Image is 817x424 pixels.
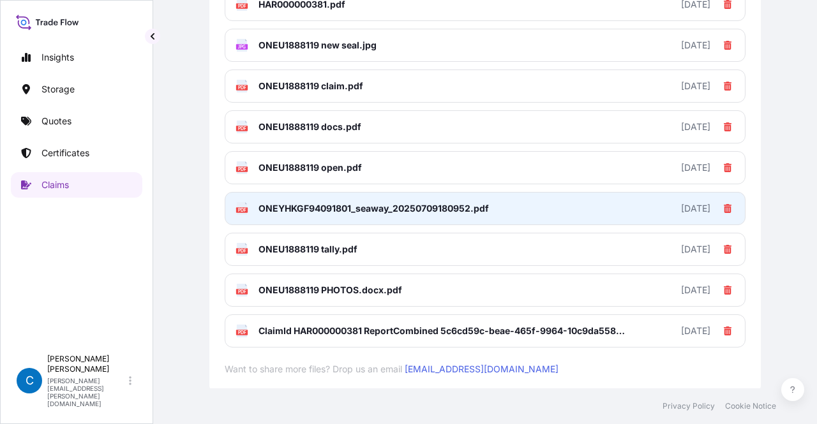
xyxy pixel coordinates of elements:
[41,83,75,96] p: Storage
[681,243,710,256] div: [DATE]
[238,45,246,49] text: JPG
[225,274,746,307] a: PDFONEU1888119 PHOTOS.docx.pdf[DATE]
[259,202,489,215] span: ONEYHKGF94091801_seaway_20250709180952.pdf
[41,147,89,159] p: Certificates
[259,284,402,296] span: ONEU1888119 PHOTOS.docx.pdf
[663,401,715,411] a: Privacy Policy
[681,121,710,133] div: [DATE]
[238,330,246,335] text: PDF
[225,233,746,266] a: PDFONEU1888119 tally.pdf[DATE]
[259,325,626,337] span: ClaimId HAR000000381 ReportCombined 5c6cd59c-beae-465f-9964-10c9da558a74.pdf
[259,243,357,256] span: ONEU1888119 tally.pdf
[26,374,34,387] span: C
[681,202,710,215] div: [DATE]
[11,172,142,198] a: Claims
[225,192,746,225] a: PDFONEYHKGF94091801_seaway_20250709180952.pdf[DATE]
[11,108,142,134] a: Quotes
[225,314,746,347] a: PDFClaimId HAR000000381 ReportCombined 5c6cd59c-beae-465f-9964-10c9da558a74.pdf[DATE]
[238,85,246,90] text: PDF
[225,151,746,184] a: PDFONEU1888119 open.pdf[DATE]
[681,284,710,296] div: [DATE]
[405,363,558,374] a: [EMAIL_ADDRESS][DOMAIN_NAME]
[225,347,746,376] span: Want to share more files? Drop us an email
[225,69,746,103] a: PDFONEU1888119 claim.pdf[DATE]
[11,140,142,166] a: Certificates
[41,115,71,128] p: Quotes
[238,126,246,131] text: PDF
[259,161,362,174] span: ONEU1888119 open.pdf
[681,161,710,174] div: [DATE]
[225,29,746,62] a: JPGONEU1888119 new seal.jpg[DATE]
[47,377,126,407] p: [PERSON_NAME][EMAIL_ADDRESS][PERSON_NAME][DOMAIN_NAME]
[11,77,142,102] a: Storage
[681,325,710,337] div: [DATE]
[238,208,246,212] text: PDF
[11,45,142,70] a: Insights
[47,354,126,374] p: [PERSON_NAME] [PERSON_NAME]
[238,289,246,294] text: PDF
[681,39,710,52] div: [DATE]
[238,249,246,253] text: PDF
[259,39,377,52] span: ONEU1888119 new seal.jpg
[725,401,776,411] a: Cookie Notice
[41,51,74,64] p: Insights
[41,179,69,191] p: Claims
[238,4,246,8] text: PDF
[259,121,361,133] span: ONEU1888119 docs.pdf
[259,80,363,92] span: ONEU1888119 claim.pdf
[681,80,710,92] div: [DATE]
[238,167,246,172] text: PDF
[225,110,746,143] a: PDFONEU1888119 docs.pdf[DATE]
